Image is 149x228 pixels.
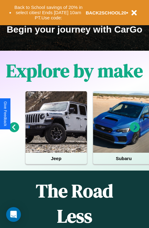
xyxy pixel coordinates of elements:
div: Open Intercom Messenger [6,207,21,222]
h1: Explore by make [6,58,143,83]
div: Give Feedback [3,101,7,126]
button: Back to School savings of 20% in select cities! Ends [DATE] 10am PT.Use code: [11,3,86,22]
h4: Jeep [25,153,87,164]
b: BACK2SCHOOL20 [86,10,127,15]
